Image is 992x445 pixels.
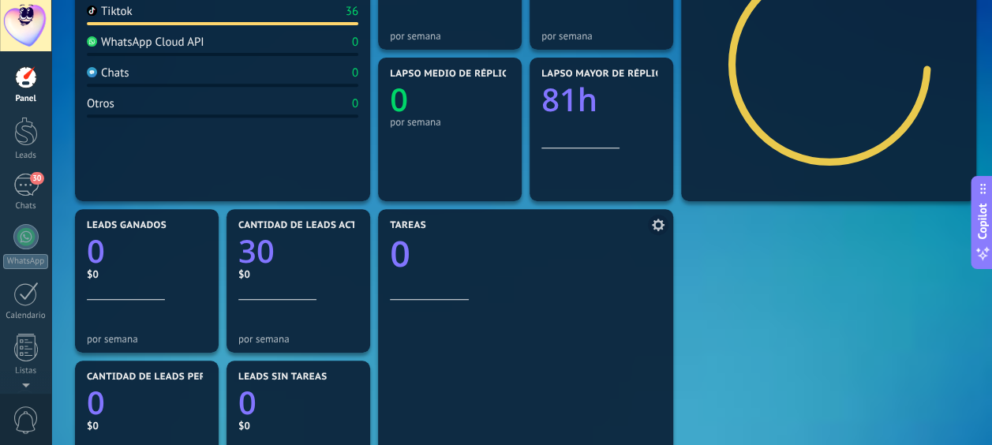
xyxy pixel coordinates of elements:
span: Tareas [390,220,426,231]
text: 0 [238,380,256,424]
img: Chats [87,67,97,77]
span: Leads sin tareas [238,372,327,383]
div: Leads [3,151,49,161]
div: por semana [390,30,510,42]
div: $0 [238,419,358,432]
span: Cantidad de leads activos [238,220,380,231]
span: Cantidad de leads perdidos [87,372,237,383]
a: 81h [541,77,661,121]
div: Tiktok [87,4,133,19]
text: 0 [390,230,410,278]
text: 0 [87,229,105,272]
div: 0 [352,96,358,111]
text: 81h [541,77,597,121]
div: por semana [238,333,358,345]
a: 0 [238,380,358,424]
div: Chats [87,65,129,80]
div: 0 [352,65,358,80]
div: $0 [238,267,358,281]
div: Chats [3,201,49,211]
span: Leads ganados [87,220,167,231]
div: $0 [87,419,207,432]
a: 0 [390,230,661,278]
div: Calendario [3,311,49,321]
span: Copilot [975,204,990,240]
div: WhatsApp [3,254,48,269]
div: por semana [390,116,510,128]
div: Otros [87,96,114,111]
a: 30 [238,229,358,272]
div: por semana [541,30,661,42]
span: 30 [30,172,43,185]
div: por semana [87,333,207,345]
img: Tiktok [87,6,97,16]
a: 0 [87,380,207,424]
div: 0 [352,35,358,50]
span: Lapso mayor de réplica [541,69,667,80]
img: WhatsApp Cloud API [87,36,97,47]
div: Panel [3,94,49,104]
text: 30 [238,229,275,272]
text: 0 [390,77,408,121]
div: $0 [87,267,207,281]
div: Listas [3,366,49,376]
span: Lapso medio de réplica [390,69,515,80]
text: 0 [87,380,105,424]
a: 0 [87,229,207,272]
div: WhatsApp Cloud API [87,35,204,50]
div: 36 [346,4,358,19]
